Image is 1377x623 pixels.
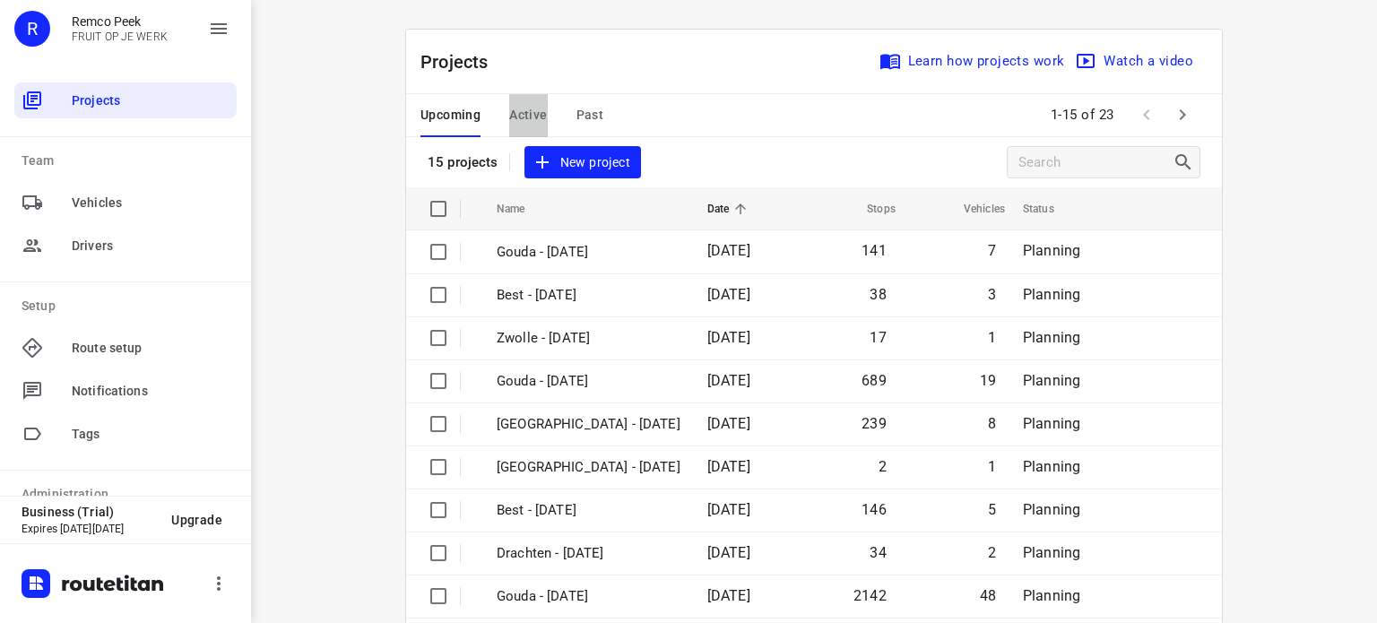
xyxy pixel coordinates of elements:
[420,104,481,126] span: Upcoming
[157,504,237,536] button: Upgrade
[1023,329,1080,346] span: Planning
[576,104,604,126] span: Past
[988,286,996,303] span: 3
[1165,97,1200,133] span: Next Page
[14,185,237,221] div: Vehicles
[14,82,237,118] div: Projects
[72,237,229,255] span: Drivers
[1023,544,1080,561] span: Planning
[988,501,996,518] span: 5
[497,198,549,220] span: Name
[14,416,237,452] div: Tags
[497,543,680,564] p: Drachten - Thursday
[879,458,887,475] span: 2
[988,415,996,432] span: 8
[707,458,750,475] span: [DATE]
[988,544,996,561] span: 2
[509,104,547,126] span: Active
[988,329,996,346] span: 1
[497,414,680,435] p: Zwolle - Thursday
[72,30,168,43] p: FRUIT OP JE WERK
[497,242,680,263] p: Gouda - Friday
[22,297,237,316] p: Setup
[14,11,50,47] div: R
[1023,415,1080,432] span: Planning
[72,194,229,212] span: Vehicles
[707,198,753,220] span: Date
[14,373,237,409] div: Notifications
[497,285,680,306] p: Best - Friday
[988,242,996,259] span: 7
[1023,372,1080,389] span: Planning
[707,501,750,518] span: [DATE]
[707,544,750,561] span: [DATE]
[497,371,680,392] p: Gouda - Thursday
[707,286,750,303] span: [DATE]
[707,372,750,389] span: [DATE]
[524,146,641,179] button: New project
[72,425,229,444] span: Tags
[1018,149,1173,177] input: Search projects
[853,587,887,604] span: 2142
[22,523,157,535] p: Expires [DATE][DATE]
[1173,151,1199,173] div: Search
[420,48,503,75] p: Projects
[14,330,237,366] div: Route setup
[171,513,222,527] span: Upgrade
[862,242,887,259] span: 141
[707,242,750,259] span: [DATE]
[1023,242,1080,259] span: Planning
[870,329,886,346] span: 17
[497,328,680,349] p: Zwolle - Friday
[862,501,887,518] span: 146
[22,151,237,170] p: Team
[428,154,498,170] p: 15 projects
[1023,198,1078,220] span: Status
[707,587,750,604] span: [DATE]
[497,500,680,521] p: Best - Thursday
[72,14,168,29] p: Remco Peek
[1023,587,1080,604] span: Planning
[72,382,229,401] span: Notifications
[1023,501,1080,518] span: Planning
[980,372,996,389] span: 19
[72,339,229,358] span: Route setup
[22,485,237,504] p: Administration
[1044,96,1122,134] span: 1-15 of 23
[535,151,630,174] span: New project
[940,198,1005,220] span: Vehicles
[980,587,996,604] span: 48
[870,544,886,561] span: 34
[1129,97,1165,133] span: Previous Page
[497,457,680,478] p: Antwerpen - Thursday
[1023,286,1080,303] span: Planning
[72,91,229,110] span: Projects
[497,586,680,607] p: Gouda - Wednesday
[1023,458,1080,475] span: Planning
[844,198,896,220] span: Stops
[862,415,887,432] span: 239
[707,329,750,346] span: [DATE]
[870,286,886,303] span: 38
[862,372,887,389] span: 689
[14,228,237,264] div: Drivers
[22,505,157,519] p: Business (Trial)
[707,415,750,432] span: [DATE]
[988,458,996,475] span: 1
